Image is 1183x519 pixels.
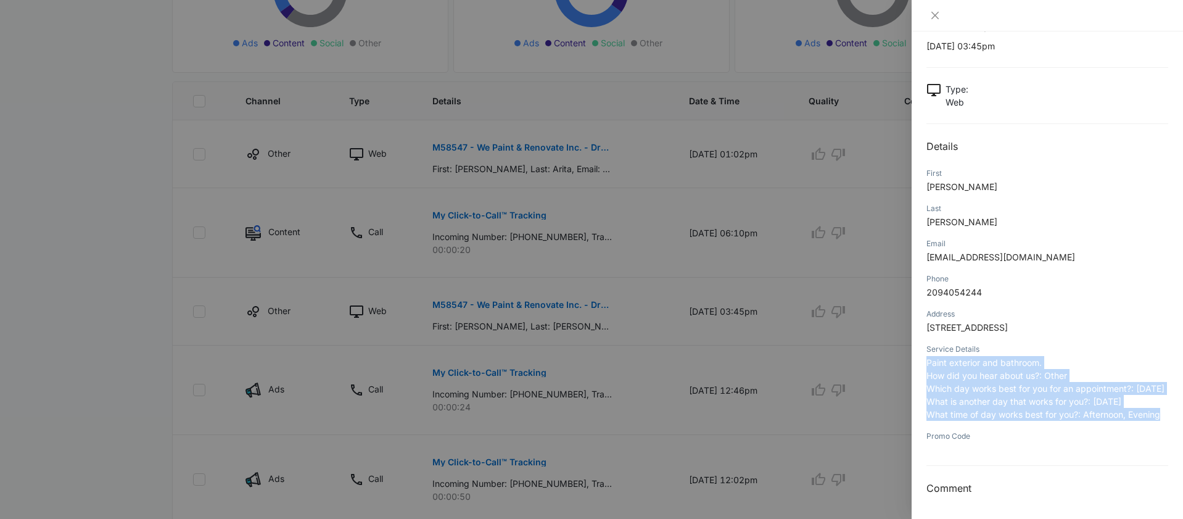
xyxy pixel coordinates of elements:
[33,72,43,81] img: tab_domain_overview_orange.svg
[926,287,982,297] span: 2094054244
[926,217,997,227] span: [PERSON_NAME]
[926,344,1168,355] div: Service Details
[926,322,1008,333] span: [STREET_ADDRESS]
[926,39,1168,52] p: [DATE] 03:45pm
[123,72,133,81] img: tab_keywords_by_traffic_grey.svg
[926,238,1168,249] div: Email
[926,396,1121,407] span: What is another day that works for you?: [DATE]
[926,481,1168,496] h3: Comment
[20,20,30,30] img: logo_orange.svg
[926,431,1168,442] div: Promo Code
[926,181,997,192] span: [PERSON_NAME]
[926,357,1042,368] span: Paint exterior and bathroom.
[136,73,208,81] div: Keywords by Traffic
[926,309,1168,320] div: Address
[926,10,944,21] button: Close
[926,203,1168,214] div: Last
[20,32,30,42] img: website_grey.svg
[926,409,1160,420] span: What time of day works best for you?: Afternoon, Evening
[930,10,940,20] span: close
[946,96,968,109] p: Web
[926,139,1168,154] h2: Details
[926,252,1075,262] span: [EMAIL_ADDRESS][DOMAIN_NAME]
[35,20,60,30] div: v 4.0.25
[946,83,968,96] p: Type :
[926,273,1168,284] div: Phone
[32,32,136,42] div: Domain: [DOMAIN_NAME]
[926,370,1067,381] span: How did you hear about us?: Other
[47,73,110,81] div: Domain Overview
[926,168,1168,179] div: First
[926,383,1164,394] span: Which day works best for you for an appointment?: [DATE]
